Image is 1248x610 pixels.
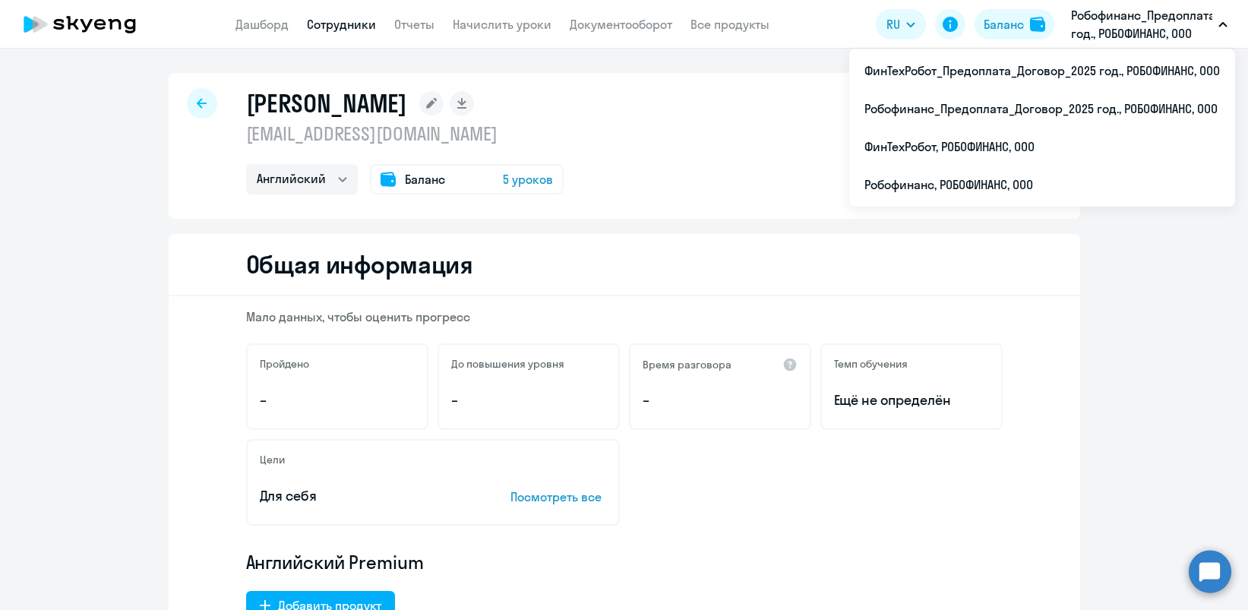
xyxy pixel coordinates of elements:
a: Отчеты [394,17,434,32]
a: Сотрудники [307,17,376,32]
ul: RU [849,49,1235,207]
span: Ещё не определён [834,390,989,410]
h1: [PERSON_NAME] [246,88,407,119]
button: Робофинанс_Предоплата_Договор_2025 год., РОБОФИНАНС, ООО [1063,6,1235,43]
a: Дашборд [235,17,289,32]
div: Баланс [984,15,1024,33]
a: Все продукты [690,17,769,32]
p: Для себя [260,486,463,506]
h5: Время разговора [643,358,731,371]
h5: До повышения уровня [451,357,564,371]
p: – [260,390,415,410]
h5: Пройдено [260,357,309,371]
p: – [451,390,606,410]
span: RU [886,15,900,33]
img: balance [1030,17,1045,32]
a: Начислить уроки [453,17,551,32]
p: Робофинанс_Предоплата_Договор_2025 год., РОБОФИНАНС, ООО [1071,6,1212,43]
h5: Темп обучения [834,357,908,371]
a: Документооборот [570,17,672,32]
p: [EMAIL_ADDRESS][DOMAIN_NAME] [246,122,564,146]
p: – [643,390,798,410]
h2: Общая информация [246,249,473,280]
span: Английский Premium [246,550,424,574]
button: RU [876,9,926,40]
h5: Цели [260,453,285,466]
button: Балансbalance [975,9,1054,40]
span: Баланс [405,170,445,188]
p: Посмотреть все [510,488,606,506]
p: Мало данных, чтобы оценить прогресс [246,308,1003,325]
span: 5 уроков [503,170,553,188]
